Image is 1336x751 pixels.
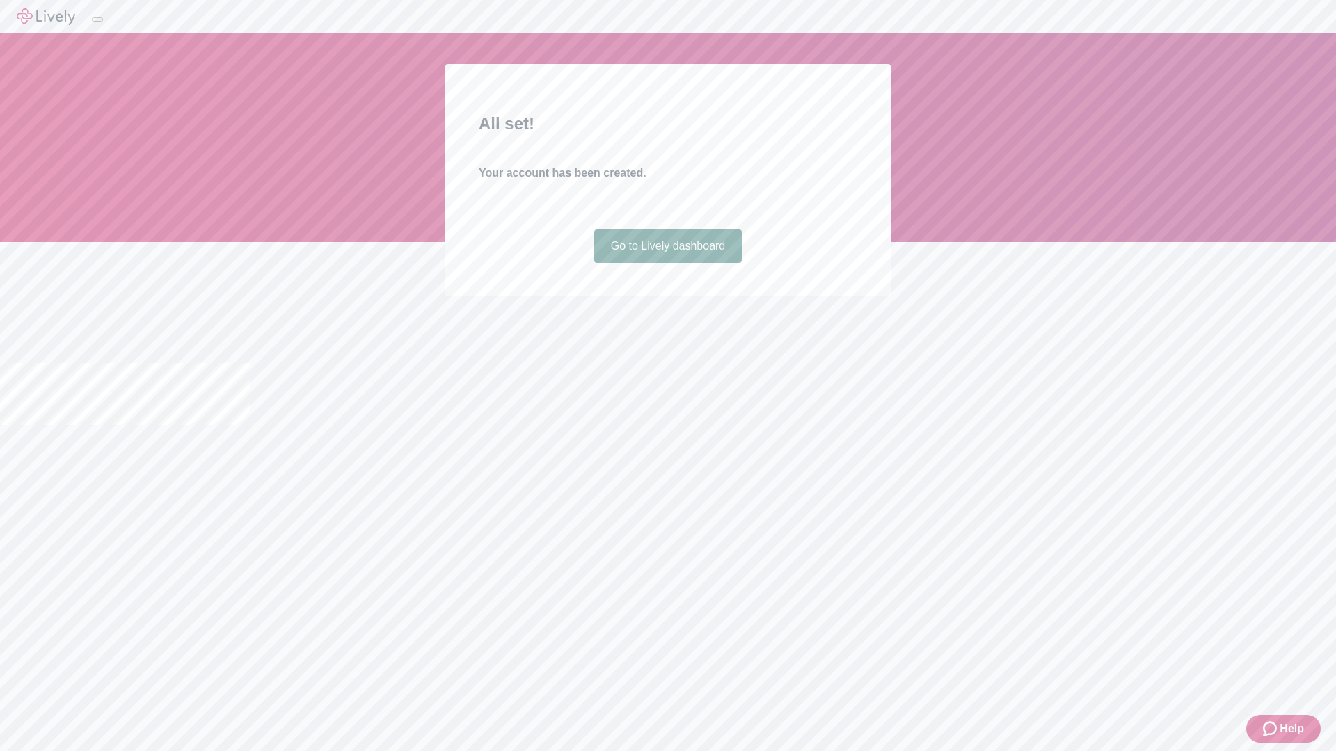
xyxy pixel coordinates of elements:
[1280,720,1304,737] span: Help
[17,8,75,25] img: Lively
[479,165,857,181] h4: Your account has been created.
[1263,720,1280,737] svg: Zendesk support icon
[92,17,103,22] button: Log out
[594,229,742,263] a: Go to Lively dashboard
[479,111,857,136] h2: All set!
[1246,715,1321,743] button: Zendesk support iconHelp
